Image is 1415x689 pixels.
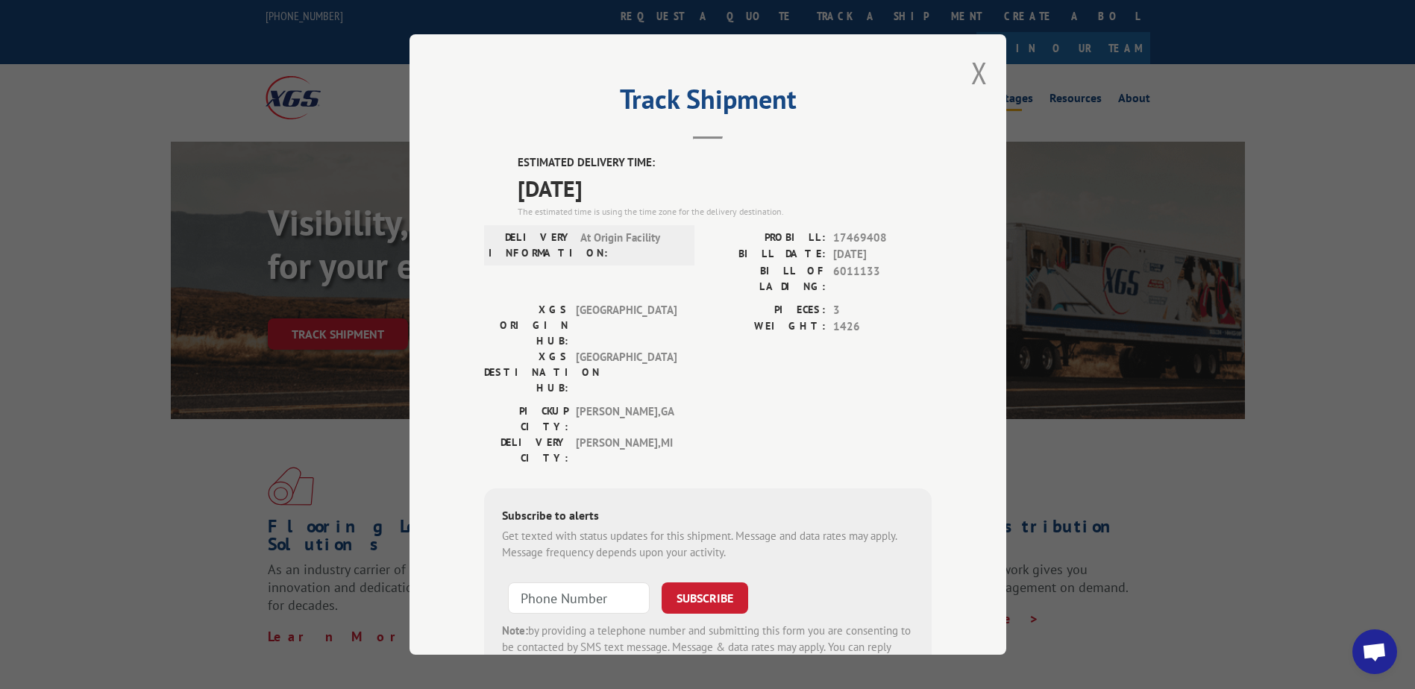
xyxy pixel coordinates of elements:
label: WEIGHT: [708,318,826,336]
label: PROBILL: [708,230,826,247]
label: DELIVERY CITY: [484,435,568,466]
label: BILL DATE: [708,246,826,263]
input: Phone Number [508,582,650,614]
span: 6011133 [833,263,932,295]
a: Open chat [1352,629,1397,674]
span: [DATE] [833,246,932,263]
button: Close modal [971,53,988,92]
span: [GEOGRAPHIC_DATA] [576,302,677,349]
span: 1426 [833,318,932,336]
div: The estimated time is using the time zone for the delivery destination. [518,205,932,218]
label: ESTIMATED DELIVERY TIME: [518,154,932,172]
label: PICKUP CITY: [484,403,568,435]
button: SUBSCRIBE [662,582,748,614]
div: Subscribe to alerts [502,506,914,528]
label: DELIVERY INFORMATION: [489,230,573,261]
label: PIECES: [708,302,826,319]
h2: Track Shipment [484,89,932,117]
label: BILL OF LADING: [708,263,826,295]
label: XGS ORIGIN HUB: [484,302,568,349]
div: by providing a telephone number and submitting this form you are consenting to be contacted by SM... [502,623,914,673]
span: 3 [833,302,932,319]
span: At Origin Facility [580,230,681,261]
strong: Note: [502,623,528,638]
span: [PERSON_NAME] , MI [576,435,677,466]
div: Get texted with status updates for this shipment. Message and data rates may apply. Message frequ... [502,528,914,561]
span: 17469408 [833,230,932,247]
span: [PERSON_NAME] , GA [576,403,677,435]
span: [DATE] [518,172,932,205]
label: XGS DESTINATION HUB: [484,349,568,396]
span: [GEOGRAPHIC_DATA] [576,349,677,396]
